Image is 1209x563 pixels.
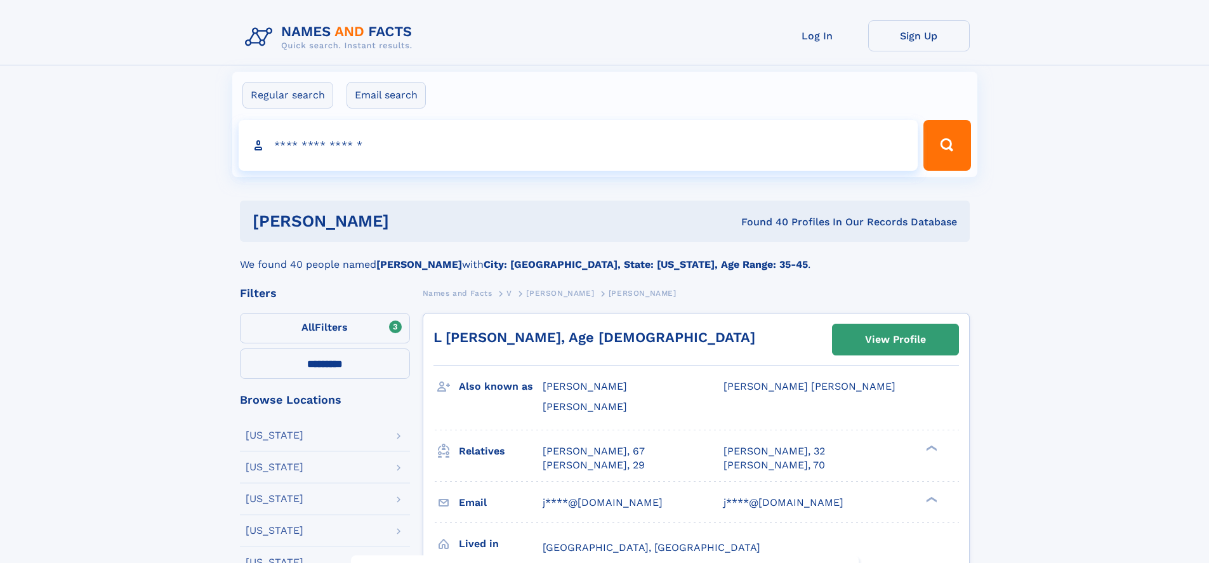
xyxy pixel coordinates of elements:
[923,444,938,452] div: ❯
[923,495,938,503] div: ❯
[240,288,410,299] div: Filters
[543,401,627,413] span: [PERSON_NAME]
[868,20,970,51] a: Sign Up
[246,462,303,472] div: [US_STATE]
[543,444,645,458] a: [PERSON_NAME], 67
[376,258,462,270] b: [PERSON_NAME]
[242,82,333,109] label: Regular search
[240,394,410,406] div: Browse Locations
[609,289,677,298] span: [PERSON_NAME]
[301,321,315,333] span: All
[433,329,755,345] a: L [PERSON_NAME], Age [DEMOGRAPHIC_DATA]
[723,380,895,392] span: [PERSON_NAME] [PERSON_NAME]
[423,285,492,301] a: Names and Facts
[246,430,303,440] div: [US_STATE]
[767,20,868,51] a: Log In
[240,20,423,55] img: Logo Names and Facts
[565,215,957,229] div: Found 40 Profiles In Our Records Database
[240,313,410,343] label: Filters
[833,324,958,355] a: View Profile
[506,289,512,298] span: V
[526,285,594,301] a: [PERSON_NAME]
[239,120,918,171] input: search input
[459,533,543,555] h3: Lived in
[246,526,303,536] div: [US_STATE]
[240,242,970,272] div: We found 40 people named with .
[526,289,594,298] span: [PERSON_NAME]
[865,325,926,354] div: View Profile
[543,541,760,553] span: [GEOGRAPHIC_DATA], [GEOGRAPHIC_DATA]
[459,440,543,462] h3: Relatives
[459,376,543,397] h3: Also known as
[253,213,565,229] h1: [PERSON_NAME]
[723,458,825,472] a: [PERSON_NAME], 70
[723,444,825,458] a: [PERSON_NAME], 32
[347,82,426,109] label: Email search
[923,120,970,171] button: Search Button
[484,258,808,270] b: City: [GEOGRAPHIC_DATA], State: [US_STATE], Age Range: 35-45
[459,492,543,513] h3: Email
[246,494,303,504] div: [US_STATE]
[543,458,645,472] a: [PERSON_NAME], 29
[506,285,512,301] a: V
[543,380,627,392] span: [PERSON_NAME]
